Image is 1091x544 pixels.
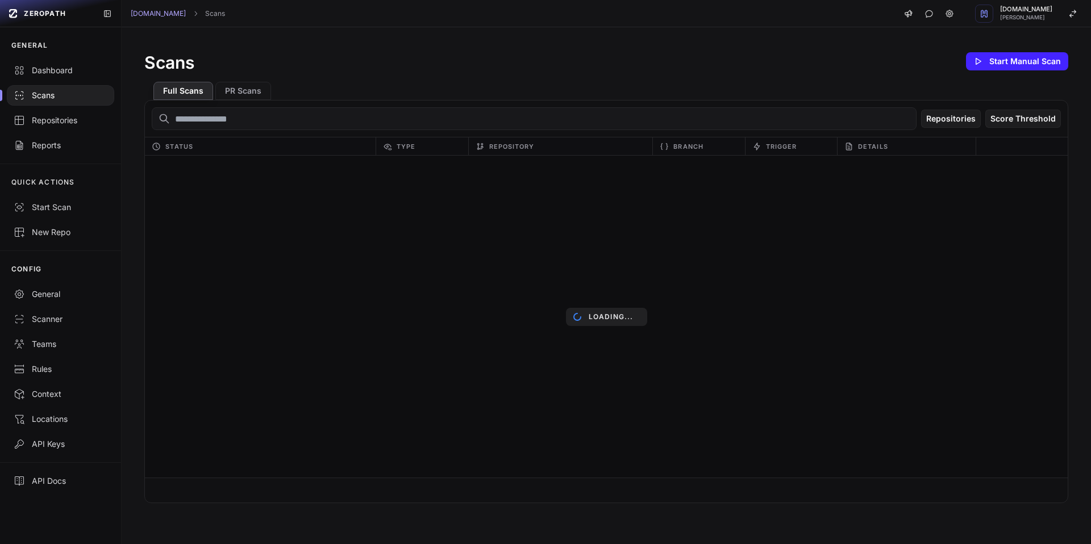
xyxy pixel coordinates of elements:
[5,5,94,23] a: ZEROPATH
[11,41,48,50] p: GENERAL
[14,115,107,126] div: Repositories
[1000,15,1052,20] span: [PERSON_NAME]
[14,363,107,375] div: Rules
[397,140,415,153] span: Type
[11,265,41,274] p: CONFIG
[1000,6,1052,12] span: [DOMAIN_NAME]
[131,9,186,18] a: [DOMAIN_NAME]
[14,202,107,213] div: Start Scan
[14,338,107,350] div: Teams
[985,110,1061,128] button: Score Threshold
[24,9,66,18] span: ZEROPATH
[11,178,75,187] p: QUICK ACTIONS
[14,90,107,101] div: Scans
[14,227,107,238] div: New Repo
[131,9,225,18] nav: breadcrumb
[966,52,1068,70] button: Start Manual Scan
[589,312,634,321] p: Loading...
[191,10,199,18] svg: chevron right,
[14,140,107,151] div: Reports
[766,140,797,153] span: Trigger
[14,65,107,76] div: Dashboard
[215,82,271,100] button: PR Scans
[14,438,107,450] div: API Keys
[489,140,535,153] span: Repository
[921,110,981,128] button: Repositories
[14,475,107,487] div: API Docs
[144,52,194,73] h1: Scans
[673,140,703,153] span: Branch
[153,82,213,100] button: Full Scans
[205,9,225,18] a: Scans
[14,288,107,300] div: General
[14,388,107,400] div: Context
[165,140,193,153] span: Status
[858,140,888,153] span: Details
[14,313,107,325] div: Scanner
[14,413,107,425] div: Locations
